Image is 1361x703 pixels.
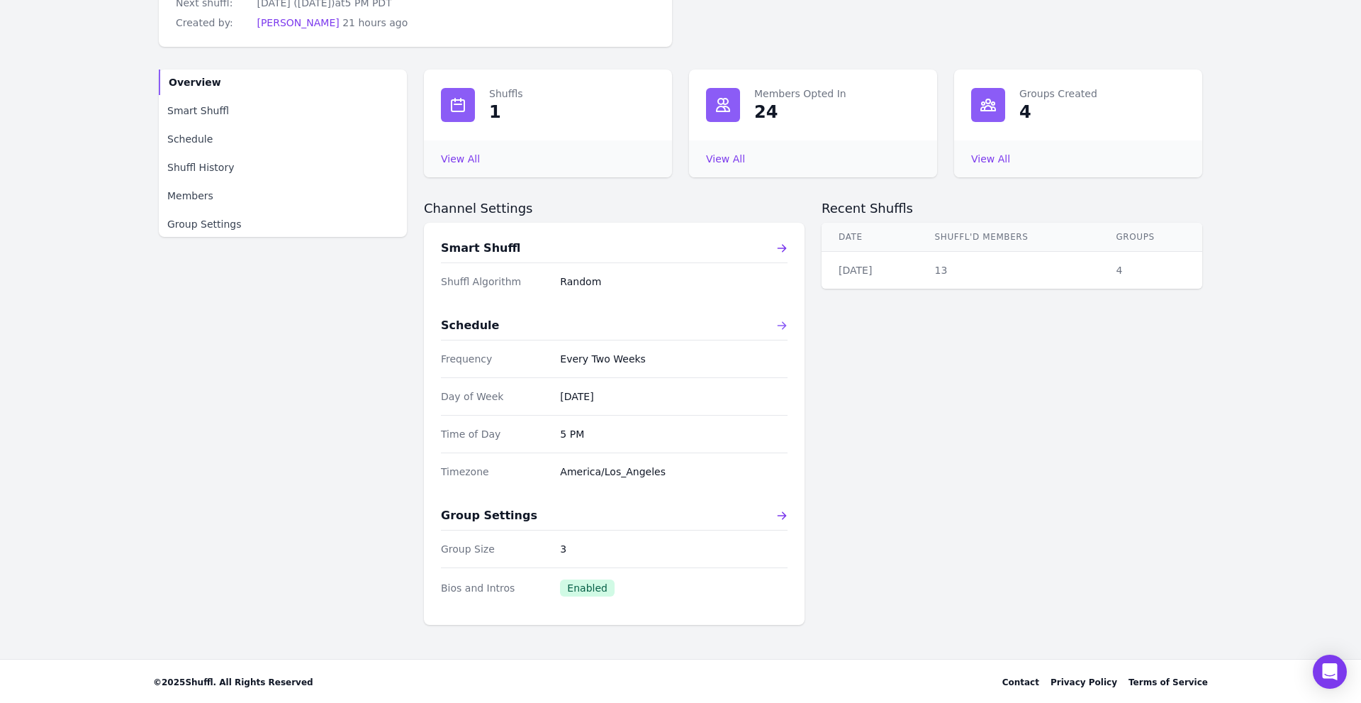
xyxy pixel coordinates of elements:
span: Shuffl History [167,160,234,175]
span: Group Settings [167,217,242,231]
dt: Day of Week [441,389,549,404]
dt: Time of Day [441,427,549,441]
th: Date [822,223,918,252]
span: Members [167,189,213,203]
dt: Frequency [441,352,549,366]
span: Schedule [167,132,213,146]
a: View All [971,153,1010,165]
div: Contact [1002,677,1039,688]
h2: Channel Settings [424,200,805,217]
dt: Shuffls [489,87,655,101]
span: © 2025 Shuffl. All Rights Reserved [153,677,313,688]
h3: Group Settings [441,507,537,524]
th: Groups [1099,223,1202,252]
a: Privacy Policy [1051,677,1117,688]
dd: Random [560,275,788,289]
a: Group Settings [441,507,788,524]
a: Smart Shuffl [159,98,407,123]
td: 13 [918,252,1099,289]
dt: Group Size [441,542,549,556]
a: Shuffl History [159,155,407,180]
dt: Created by: [176,16,245,30]
dd: 3 [560,542,788,556]
dd: [DATE] [560,389,788,404]
td: 4 [1099,252,1202,289]
h3: Schedule [441,317,499,334]
h3: Smart Shuffl [441,240,520,257]
div: 24 [754,101,778,123]
a: View All [441,153,480,165]
dt: Timezone [441,465,549,479]
a: Terms of Service [1128,677,1208,688]
span: Overview [169,75,221,89]
h2: Recent Shuffls [822,200,1202,217]
div: [DATE] [839,263,901,277]
dt: Members Opted In [754,87,920,101]
a: Schedule [159,126,407,152]
a: [PERSON_NAME] [257,17,339,28]
span: 21 hours ago [342,17,408,28]
div: 1 [489,101,501,123]
span: Enabled [560,580,615,597]
a: Schedule [441,317,788,334]
dd: Every Two Weeks [560,352,788,366]
dd: America/Los_Angeles [560,465,788,479]
a: Smart Shuffl [441,240,788,257]
dt: Groups Created [1019,87,1185,101]
div: Open Intercom Messenger [1313,655,1347,689]
nav: Sidebar [159,70,407,237]
a: Group Settings [159,211,407,237]
dd: 5 PM [560,427,788,441]
a: Members [159,183,407,209]
dt: Shuffl Algorithm [441,275,549,289]
th: Shuffl'd Members [918,223,1099,252]
span: Smart Shuffl [167,104,229,118]
a: View All [706,153,745,165]
div: 4 [1019,101,1031,123]
dt: Bios and Intros [441,581,549,595]
a: Overview [159,70,407,95]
